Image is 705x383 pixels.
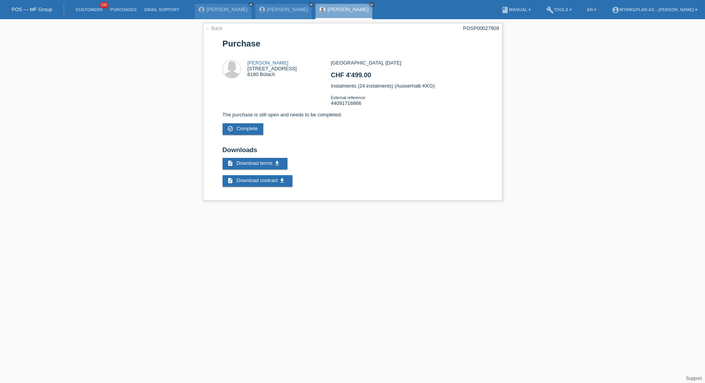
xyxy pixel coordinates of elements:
div: POSP00027909 [463,25,499,31]
p: The purchase is still open and needs to be completed. [223,112,483,118]
a: [PERSON_NAME] [327,7,368,12]
a: bookManual ▾ [497,7,535,12]
span: Download contract [236,177,278,183]
span: Download terms [236,160,272,166]
i: description [227,177,233,184]
h2: Downloads [223,146,483,158]
span: External reference [331,95,365,100]
a: POS — MF Group [12,7,52,12]
h2: CHF 4'499.00 [331,71,482,83]
i: build [546,6,554,14]
i: get_app [274,160,280,166]
a: close [369,2,375,7]
div: [GEOGRAPHIC_DATA], [DATE] Instalments (24 instalments) (Ausserhalb KKG) 44091716866 [331,60,482,112]
a: account_circleMybikeplan AG - [PERSON_NAME] ▾ [608,7,701,12]
span: 100 [100,2,109,8]
a: Email Support [140,7,183,12]
a: description Download contract get_app [223,175,293,187]
i: close [249,3,253,7]
a: [PERSON_NAME] [248,60,289,66]
a: buildTools ▾ [542,7,576,12]
a: close [309,2,314,7]
a: [PERSON_NAME] [267,7,308,12]
a: close [248,2,254,7]
a: ← Back [205,25,223,31]
i: book [501,6,509,14]
span: Complete [236,126,258,131]
a: [PERSON_NAME] [206,7,248,12]
a: Customers [72,7,106,12]
i: get_app [279,177,285,184]
i: close [309,3,313,7]
h1: Purchase [223,39,483,48]
i: check_circle_outline [227,126,233,132]
a: Purchases [106,7,140,12]
i: close [370,3,374,7]
i: account_circle [612,6,619,14]
div: [STREET_ADDRESS] 8180 Bülach [248,60,297,77]
i: description [227,160,233,166]
a: EN ▾ [583,7,600,12]
a: Support [686,376,702,381]
a: check_circle_outline Complete [223,123,263,135]
a: description Download terms get_app [223,158,287,169]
